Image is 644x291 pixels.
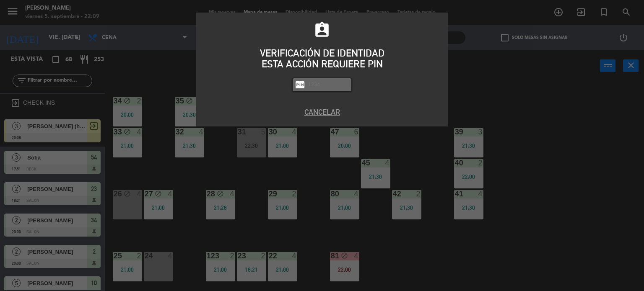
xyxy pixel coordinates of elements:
div: ESTA ACCIÓN REQUIERE PIN [203,59,441,70]
button: Cancelar [203,106,441,118]
i: fiber_pin [295,80,305,90]
i: assignment_ind [313,21,331,39]
div: VERIFICACIÓN DE IDENTIDAD [203,48,441,59]
input: 1234 [307,80,349,90]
